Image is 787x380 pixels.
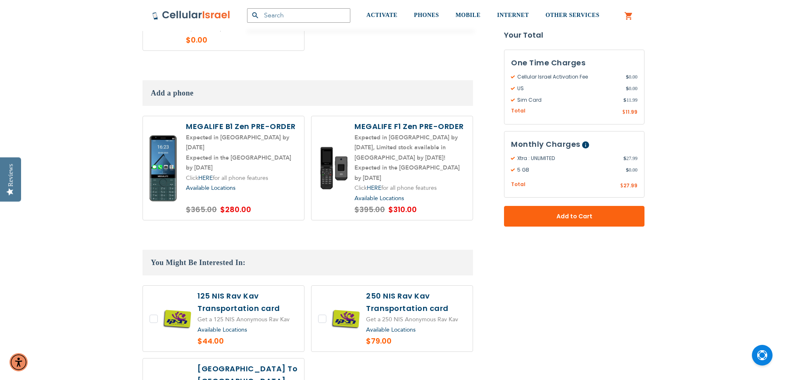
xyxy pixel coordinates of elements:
span: 0.00 [626,166,637,174]
span: $ [626,85,629,92]
span: $ [623,155,626,162]
a: HERE [198,174,213,182]
span: OTHER SERVICES [545,12,599,18]
span: INTERNET [497,12,529,18]
div: Accessibility Menu [10,353,28,371]
span: Add to Cart [531,212,617,221]
span: 27.99 [623,155,637,162]
span: PHONES [414,12,439,18]
span: $ [622,109,625,116]
div: Reviews [7,164,14,186]
span: $ [623,96,626,104]
img: Cellular Israel Logo [152,10,231,20]
span: Total [511,107,525,115]
span: Sim Card [511,96,623,104]
span: ACTIVATE [366,12,397,18]
span: Xtra : UNLIMITED [511,155,623,162]
span: 11.99 [623,96,637,104]
a: Available Locations [366,326,416,334]
span: Total [511,181,525,189]
a: Available Locations [354,194,404,202]
span: $ [620,182,623,190]
a: HERE [367,184,381,192]
span: MOBILE [456,12,481,18]
span: 0.00 [626,85,637,92]
a: Available Locations [186,184,235,192]
span: Cellular Israel Activation Fee [511,73,626,81]
span: Add a phone [151,89,194,97]
span: 0.00 [626,73,637,81]
span: US [511,85,626,92]
span: Help [582,141,589,148]
h3: One Time Charges [511,57,637,69]
span: 5 GB [511,166,626,174]
input: Search [247,8,350,23]
span: 27.99 [623,182,637,189]
span: You Might Be Interested In: [151,258,245,267]
strong: Your Total [504,29,644,41]
span: 11.99 [625,108,637,115]
button: Add to Cart [504,206,644,227]
a: Available Locations [197,326,247,334]
span: $ [626,73,629,81]
span: $ [626,166,629,174]
span: Monthly Charges [511,139,580,149]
